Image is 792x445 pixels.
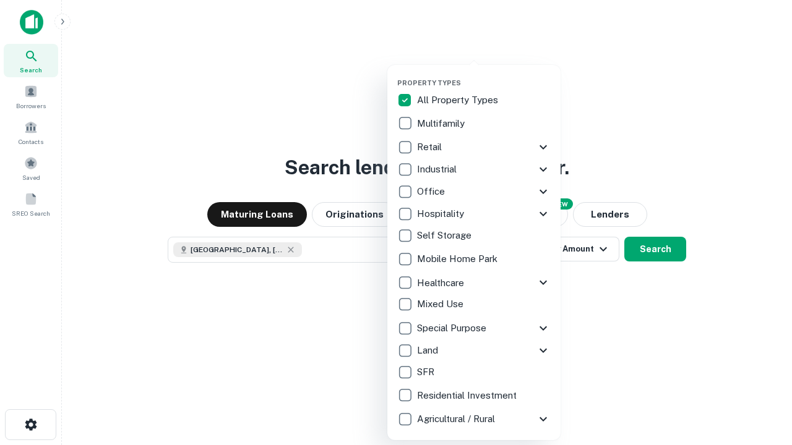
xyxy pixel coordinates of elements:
p: SFR [417,365,437,379]
p: Mobile Home Park [417,252,500,266]
div: Agricultural / Rural [397,408,551,430]
p: Retail [417,140,444,155]
p: Agricultural / Rural [417,412,497,426]
div: Office [397,180,551,203]
span: Property Types [397,79,461,87]
p: Mixed Use [417,297,466,311]
p: Residential Investment [417,388,519,403]
iframe: Chat Widget [730,346,792,405]
div: Hospitality [397,203,551,225]
p: Hospitality [417,206,467,221]
p: Industrial [417,162,459,177]
p: Special Purpose [417,321,489,336]
p: Multifamily [417,116,467,131]
p: Self Storage [417,228,474,243]
div: Land [397,339,551,362]
p: Land [417,343,441,358]
div: Healthcare [397,271,551,294]
p: Office [417,184,447,199]
p: Healthcare [417,276,467,290]
div: Retail [397,136,551,158]
p: All Property Types [417,93,501,108]
div: Special Purpose [397,317,551,339]
div: Industrial [397,158,551,180]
